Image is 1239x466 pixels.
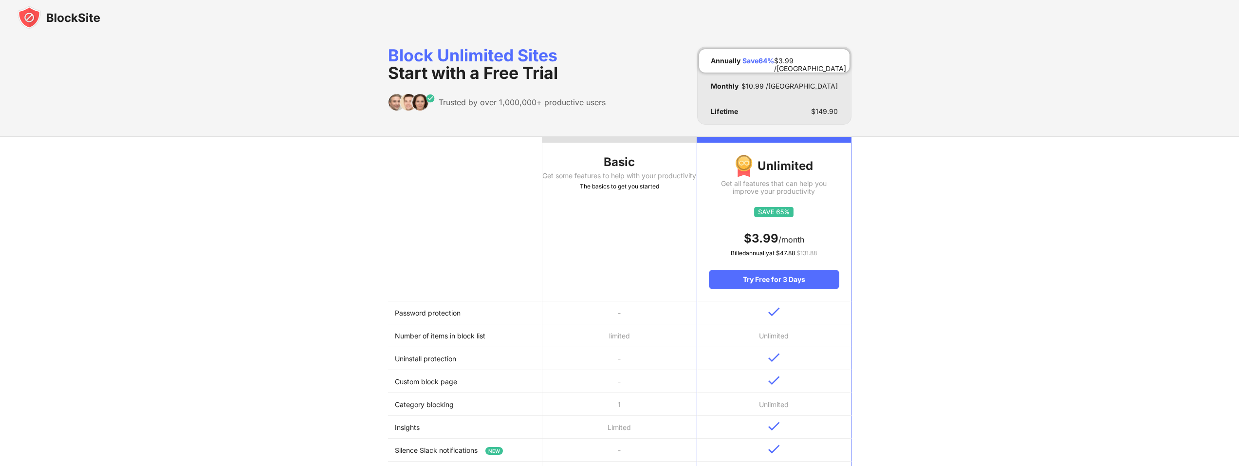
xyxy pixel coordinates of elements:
[811,108,838,115] div: $ 149.90
[388,47,606,82] div: Block Unlimited Sites
[711,108,738,115] div: Lifetime
[542,370,697,393] td: -
[542,416,697,439] td: Limited
[388,63,558,83] span: Start with a Free Trial
[796,249,817,257] span: $ 131.88
[709,231,839,246] div: /month
[18,6,100,29] img: blocksite-icon-black.svg
[439,97,606,107] div: Trusted by over 1,000,000+ productive users
[709,180,839,195] div: Get all features that can help you improve your productivity
[711,57,740,65] div: Annually
[711,82,739,90] div: Monthly
[735,154,753,178] img: img-premium-medal
[388,324,542,347] td: Number of items in block list
[542,182,697,191] div: The basics to get you started
[709,270,839,289] div: Try Free for 3 Days
[388,370,542,393] td: Custom block page
[768,353,780,362] img: v-blue.svg
[741,82,838,90] div: $ 10.99 /[GEOGRAPHIC_DATA]
[754,207,794,217] img: save65.svg
[542,347,697,370] td: -
[768,445,780,454] img: v-blue.svg
[744,231,778,245] span: $ 3.99
[697,393,851,416] td: Unlimited
[388,301,542,324] td: Password protection
[709,248,839,258] div: Billed annually at $ 47.88
[388,393,542,416] td: Category blocking
[774,57,846,65] div: $ 3.99 /[GEOGRAPHIC_DATA]
[485,447,503,455] span: NEW
[697,324,851,347] td: Unlimited
[542,324,697,347] td: limited
[388,439,542,462] td: Silence Slack notifications
[542,439,697,462] td: -
[768,376,780,385] img: v-blue.svg
[388,347,542,370] td: Uninstall protection
[388,93,435,111] img: trusted-by.svg
[542,154,697,170] div: Basic
[388,416,542,439] td: Insights
[709,154,839,178] div: Unlimited
[742,57,774,65] div: Save 64 %
[768,307,780,317] img: v-blue.svg
[542,393,697,416] td: 1
[542,172,697,180] div: Get some features to help with your productivity
[768,422,780,431] img: v-blue.svg
[542,301,697,324] td: -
